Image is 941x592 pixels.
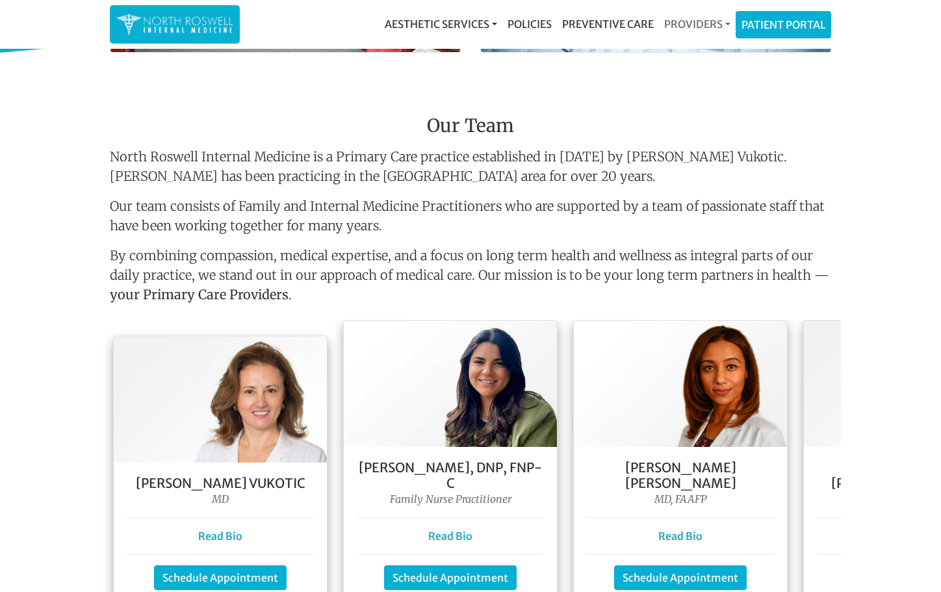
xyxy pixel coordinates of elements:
[574,321,787,447] img: Dr. Farah Mubarak Ali MD, FAAFP
[116,12,233,37] img: North Roswell Internal Medicine
[736,12,831,38] a: Patient Portal
[212,492,229,505] i: MD
[114,336,327,463] img: Dr. Goga Vukotis
[110,246,831,310] p: By combining compassion, medical expertise, and a focus on long term health and wellness as integ...
[110,286,289,303] strong: your Primary Care Providers
[390,492,511,505] i: Family Nurse Practitioner
[127,476,314,491] h5: [PERSON_NAME] Vukotic
[154,565,287,590] a: Schedule Appointment
[428,530,472,543] a: Read Bio
[614,565,747,590] a: Schedule Appointment
[110,115,831,142] h3: Our Team
[357,460,544,491] h5: [PERSON_NAME], DNP, FNP- C
[587,460,774,491] h5: [PERSON_NAME] [PERSON_NAME]
[557,11,659,37] a: Preventive Care
[110,196,831,235] p: Our team consists of Family and Internal Medicine Practitioners who are supported by a team of pa...
[110,147,831,186] p: North Roswell Internal Medicine is a Primary Care practice established in [DATE] by [PERSON_NAME]...
[654,492,707,505] i: MD, FAAFP
[198,530,242,543] a: Read Bio
[659,11,736,37] a: Providers
[658,530,703,543] a: Read Bio
[380,11,502,37] a: Aesthetic Services
[502,11,557,37] a: Policies
[384,565,517,590] a: Schedule Appointment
